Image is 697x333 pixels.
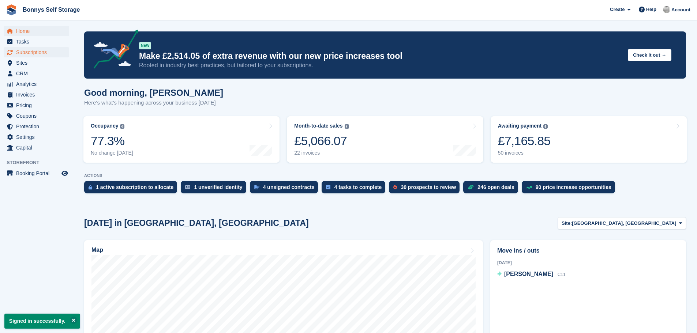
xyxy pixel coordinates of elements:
[120,124,124,129] img: icon-info-grey-7440780725fd019a000dd9b08b2336e03edf1995a4989e88bcd33f0948082b44.svg
[16,79,60,89] span: Analytics
[16,37,60,47] span: Tasks
[558,217,686,229] button: Site: [GEOGRAPHIC_DATA], [GEOGRAPHIC_DATA]
[646,6,656,13] span: Help
[4,100,69,110] a: menu
[16,58,60,68] span: Sites
[84,88,223,98] h1: Good morning, [PERSON_NAME]
[194,184,242,190] div: 1 unverified identity
[322,181,389,197] a: 4 tasks to complete
[91,123,118,129] div: Occupancy
[20,4,83,16] a: Bonnys Self Storage
[4,79,69,89] a: menu
[83,116,280,163] a: Occupancy 77.3% No change [DATE]
[463,181,521,197] a: 246 open deals
[16,100,60,110] span: Pricing
[84,181,181,197] a: 1 active subscription to allocate
[181,181,250,197] a: 1 unverified identity
[16,90,60,100] span: Invoices
[294,133,349,148] div: £5,066.07
[504,271,553,277] span: [PERSON_NAME]
[393,185,397,189] img: prospect-51fa495bee0391a8d652442698ab0144808aea92771e9ea1ae160a38d050c398.svg
[497,260,679,266] div: [DATE]
[477,184,514,190] div: 246 open deals
[345,124,349,129] img: icon-info-grey-7440780725fd019a000dd9b08b2336e03edf1995a4989e88bcd33f0948082b44.svg
[4,314,80,329] p: Signed in successfully.
[263,184,315,190] div: 4 unsigned contracts
[498,150,551,156] div: 50 invoices
[558,272,566,277] span: C11
[139,51,622,61] p: Make £2,514.05 of extra revenue with our new price increases tool
[4,168,69,178] a: menu
[16,26,60,36] span: Home
[294,123,342,129] div: Month-to-date sales
[334,184,382,190] div: 4 tasks to complete
[254,185,259,189] img: contract_signature_icon-13c848040528278c33f63329250d36e43548de30e8caae1d1a13099fd9432cc5.svg
[4,143,69,153] a: menu
[6,4,17,15] img: stora-icon-8386f47178a22dfd0bd8f6a31ec36ba5ce8667c1dd55bd0f319d3a0aa187defe.svg
[326,185,330,189] img: task-75834270c22a3079a89374b754ae025e5fb1db73e45f91037f5363f120a921f8.svg
[87,30,139,71] img: price-adjustments-announcement-icon-8257ccfd72463d97f412b2fc003d46551f7dbcb40ab6d574587a9cd5c0d94...
[84,173,686,178] p: ACTIONS
[468,185,474,190] img: deal-1b604bf984904fb50ccaf53a9ad4b4a5d6e5aea283cecdc64d6e3604feb123c2.svg
[91,133,133,148] div: 77.3%
[7,159,73,166] span: Storefront
[562,220,572,227] span: Site:
[60,169,69,178] a: Preview store
[497,270,566,279] a: [PERSON_NAME] C11
[491,116,687,163] a: Awaiting payment £7,165.85 50 invoices
[84,99,223,107] p: Here's what's happening across your business [DATE]
[526,186,532,189] img: price_increase_opportunities-93ffe204e8149a01c8c9dc8f82e8f89637d9d84a8eef4429ea346261dce0b2c0.svg
[250,181,322,197] a: 4 unsigned contracts
[4,111,69,121] a: menu
[389,181,463,197] a: 30 prospects to review
[91,247,103,253] h2: Map
[572,220,676,227] span: [GEOGRAPHIC_DATA], [GEOGRAPHIC_DATA]
[498,133,551,148] div: £7,165.85
[671,6,690,14] span: Account
[139,42,151,49] div: NEW
[497,246,679,255] h2: Move ins / outs
[498,123,542,129] div: Awaiting payment
[4,58,69,68] a: menu
[96,184,173,190] div: 1 active subscription to allocate
[16,111,60,121] span: Coupons
[16,47,60,57] span: Subscriptions
[522,181,619,197] a: 90 price increase opportunities
[16,168,60,178] span: Booking Portal
[89,185,92,190] img: active_subscription_to_allocate_icon-d502201f5373d7db506a760aba3b589e785aa758c864c3986d89f69b8ff3...
[4,37,69,47] a: menu
[4,68,69,79] a: menu
[401,184,456,190] div: 30 prospects to review
[16,132,60,142] span: Settings
[16,68,60,79] span: CRM
[628,49,671,61] button: Check it out →
[663,6,670,13] img: James Bonny
[4,47,69,57] a: menu
[4,26,69,36] a: menu
[536,184,611,190] div: 90 price increase opportunities
[287,116,483,163] a: Month-to-date sales £5,066.07 22 invoices
[4,90,69,100] a: menu
[91,150,133,156] div: No change [DATE]
[139,61,622,69] p: Rooted in industry best practices, but tailored to your subscriptions.
[16,143,60,153] span: Capital
[185,185,190,189] img: verify_identity-adf6edd0f0f0b5bbfe63781bf79b02c33cf7c696d77639b501bdc392416b5a36.svg
[610,6,625,13] span: Create
[84,218,309,228] h2: [DATE] in [GEOGRAPHIC_DATA], [GEOGRAPHIC_DATA]
[4,132,69,142] a: menu
[4,121,69,132] a: menu
[16,121,60,132] span: Protection
[294,150,349,156] div: 22 invoices
[543,124,548,129] img: icon-info-grey-7440780725fd019a000dd9b08b2336e03edf1995a4989e88bcd33f0948082b44.svg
